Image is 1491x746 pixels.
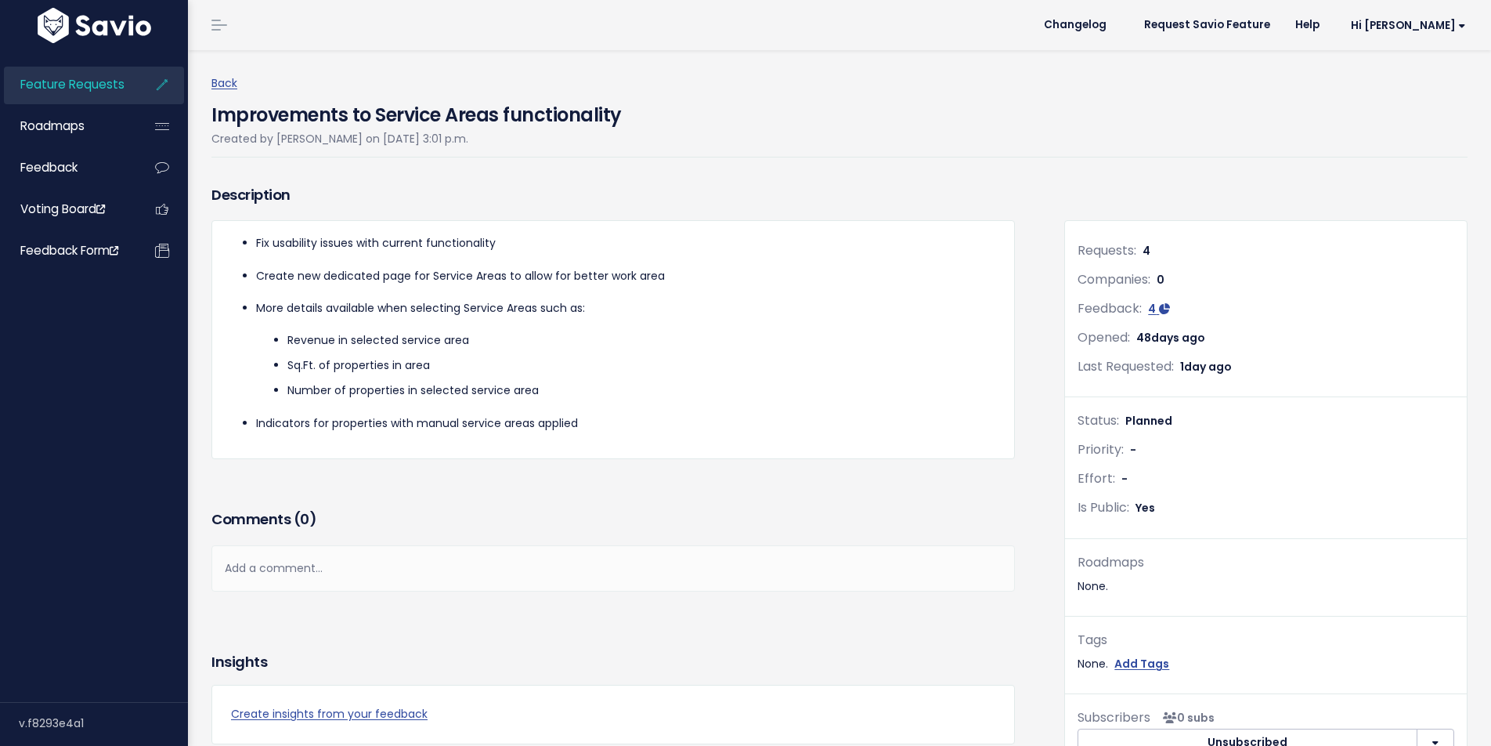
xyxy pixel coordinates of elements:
a: 4 [1148,301,1170,317]
a: Request Savio Feature [1132,13,1283,37]
a: Add Tags [1114,654,1169,674]
span: <p><strong>Subscribers</strong><br><br> No subscribers yet<br> </p> [1157,710,1215,726]
span: 0 [300,509,309,529]
span: Last Requested: [1078,357,1174,375]
div: Tags [1078,629,1454,652]
span: day ago [1184,359,1232,375]
span: Changelog [1044,20,1107,31]
span: Created by [PERSON_NAME] on [DATE] 3:01 p.m. [211,131,468,147]
span: Voting Board [20,201,105,217]
p: Create new dedicated page for Service Areas to allow for better work area [256,266,1002,286]
span: 4 [1143,243,1150,259]
a: Create insights from your feedback [231,704,995,724]
img: logo-white.9d6f32f41409.svg [34,8,155,43]
span: 1 [1180,359,1232,375]
span: Priority: [1078,440,1124,458]
span: Subscribers [1078,708,1150,726]
span: Roadmaps [20,118,85,134]
a: Feedback form [4,233,130,269]
span: Feature Requests [20,76,125,92]
span: 4 [1148,301,1156,317]
a: Hi [PERSON_NAME] [1332,13,1478,38]
span: - [1121,471,1128,487]
a: Feature Requests [4,67,130,103]
p: Fix usability issues with current functionality [256,234,1002,253]
a: Feedback [4,150,130,186]
a: Voting Board [4,191,130,227]
h4: Improvements to Service Areas functionality [211,93,622,129]
span: Planned [1125,413,1172,429]
span: Status: [1078,411,1119,429]
span: 0 [1157,272,1164,288]
a: Roadmaps [4,108,130,144]
span: Opened: [1078,328,1130,346]
span: Companies: [1078,270,1150,288]
li: Sq.Ft. of properties in area [287,356,1002,375]
div: Add a comment... [211,545,1015,592]
a: Help [1283,13,1332,37]
p: Indicators for properties with manual service areas applied [256,414,1002,433]
span: Hi [PERSON_NAME] [1351,20,1466,31]
li: Number of properties in selected service area [287,381,1002,400]
span: Feedback: [1078,299,1142,317]
span: 48 [1136,330,1205,346]
div: v.f8293e4a1 [19,703,188,744]
span: Is Public: [1078,498,1129,516]
li: Revenue in selected service area [287,331,1002,350]
span: Feedback [20,159,78,176]
h3: Comments ( ) [211,509,1015,531]
span: days ago [1151,330,1205,346]
h3: Description [211,184,1015,206]
span: Feedback form [20,242,118,259]
div: Roadmaps [1078,552,1454,574]
span: Yes [1135,500,1155,516]
p: More details available when selecting Service Areas such as: [256,299,1002,318]
div: None. [1078,654,1454,674]
span: Effort: [1078,469,1115,487]
span: - [1130,442,1136,458]
div: None. [1078,577,1454,596]
a: Back [211,75,237,91]
span: Requests: [1078,241,1136,259]
h3: Insights [211,651,267,673]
